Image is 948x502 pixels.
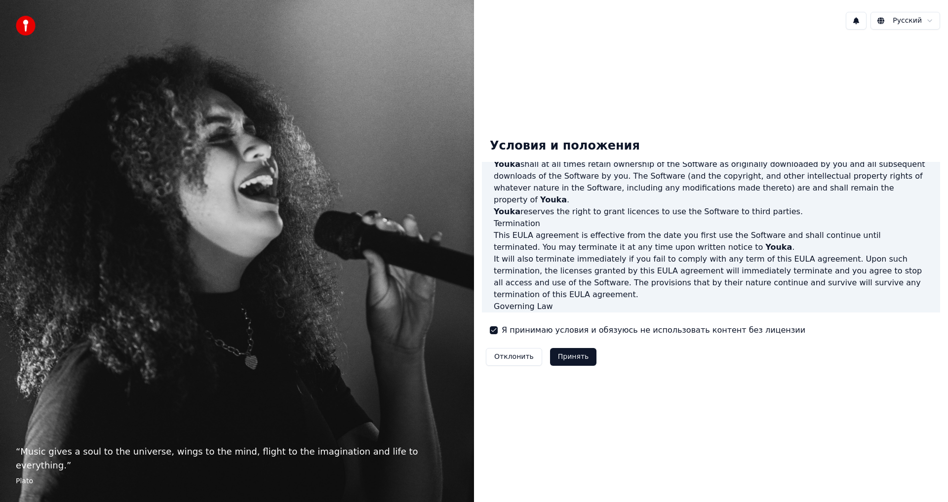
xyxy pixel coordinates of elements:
[494,301,928,312] h3: Governing Law
[494,218,928,230] h3: Termination
[494,207,520,216] span: Youka
[16,476,458,486] footer: Plato
[482,130,648,162] div: Условия и положения
[765,242,792,252] span: Youka
[494,253,928,301] p: It will also terminate immediately if you fail to comply with any term of this EULA agreement. Up...
[16,16,36,36] img: youka
[494,158,928,206] p: shall at all times retain ownership of the Software as originally downloaded by you and all subse...
[502,324,805,336] label: Я принимаю условия и обязуюсь не использовать контент без лицензии
[16,445,458,472] p: “ Music gives a soul to the universe, wings to the mind, flight to the imagination and life to ev...
[494,159,520,169] span: Youka
[494,312,928,336] p: This EULA agreement, and any dispute arising out of or in connection with this EULA agreement, sh...
[494,230,928,253] p: This EULA agreement is effective from the date you first use the Software and shall continue unti...
[540,195,567,204] span: Youka
[494,206,928,218] p: reserves the right to grant licences to use the Software to third parties.
[486,348,542,366] button: Отклонить
[550,348,597,366] button: Принять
